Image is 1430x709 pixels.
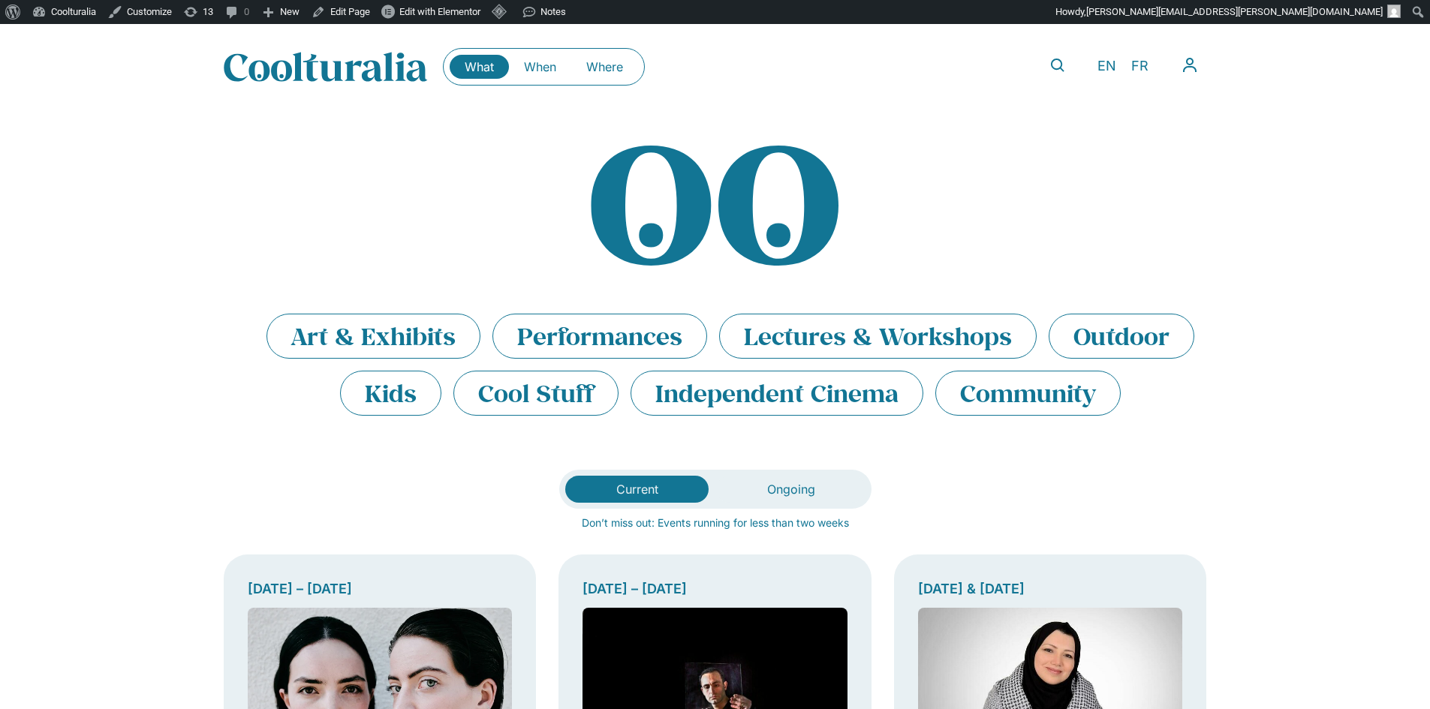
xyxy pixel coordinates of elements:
div: [DATE] – [DATE] [583,578,847,599]
span: Current [616,482,658,497]
span: Edit with Elementor [399,6,480,17]
li: Cool Stuff [453,371,619,416]
span: FR [1131,59,1149,74]
li: Kids [340,371,441,416]
nav: Menu [450,55,638,79]
button: Menu Toggle [1173,48,1207,83]
span: [PERSON_NAME][EMAIL_ADDRESS][PERSON_NAME][DOMAIN_NAME] [1086,6,1383,17]
p: Don’t miss out: Events running for less than two weeks [224,515,1207,530]
li: Community [935,371,1121,416]
div: [DATE] & [DATE] [918,578,1183,599]
li: Art & Exhibits [266,314,480,359]
div: [DATE] – [DATE] [248,578,513,599]
li: Lectures & Workshops [719,314,1037,359]
li: Performances [492,314,707,359]
a: EN [1090,56,1124,77]
li: Outdoor [1049,314,1194,359]
span: EN [1097,59,1116,74]
span: Ongoing [767,482,815,497]
a: What [450,55,509,79]
nav: Menu [1173,48,1207,83]
a: When [509,55,571,79]
a: FR [1124,56,1156,77]
li: Independent Cinema [631,371,923,416]
a: Where [571,55,638,79]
